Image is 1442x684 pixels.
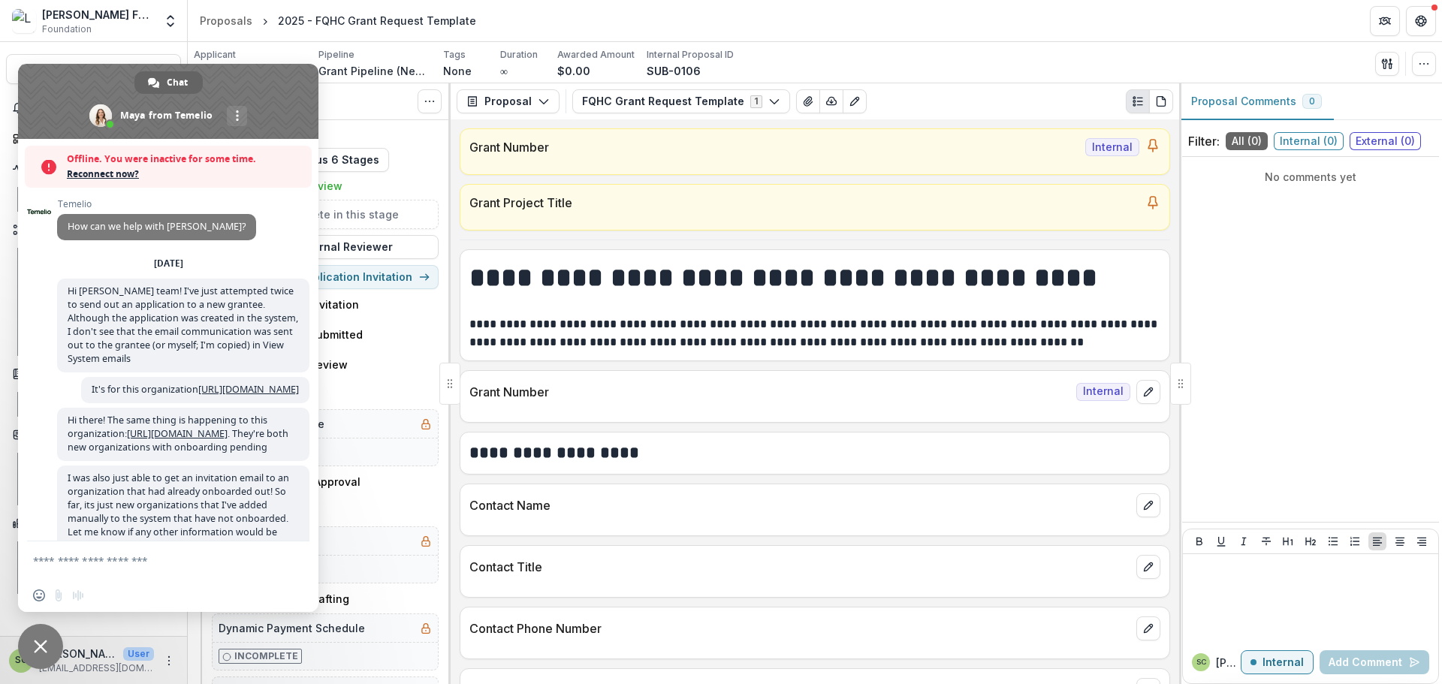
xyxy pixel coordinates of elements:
button: Heading 2 [1302,532,1320,550]
span: It's for this organization [92,383,299,396]
div: [PERSON_NAME] Fund for the Blind [42,7,154,23]
p: Grant Number [469,138,1079,156]
p: No comments yet [1188,169,1433,185]
span: How can we help with [PERSON_NAME]? [68,220,246,233]
span: Chat [167,71,188,94]
span: Search... [37,62,125,76]
a: [URL][DOMAIN_NAME] [127,427,228,440]
div: Ctrl + K [131,61,168,77]
button: Heading 1 [1279,532,1297,550]
p: Grant Project Title [469,194,1139,212]
button: Align Right [1413,532,1431,550]
p: Incomplete [234,649,298,663]
span: 0 [1309,96,1315,107]
span: Foundation [42,23,92,36]
button: Proposal [457,89,560,113]
span: Hi there! The same thing is happening to this organization: . They're both new organizations with... [68,414,288,453]
p: [PERSON_NAME] [1216,655,1241,670]
button: View Attached Files [796,89,820,113]
button: Move to Grant Application Invitation [212,265,439,289]
p: Pipeline [318,48,354,62]
p: Grant Number [469,383,1070,401]
button: Plaintext view [1126,89,1150,113]
span: Internal [1076,383,1130,401]
button: Open Documents [6,362,181,386]
button: edit [1136,380,1160,404]
a: Grant Project Title [460,184,1170,231]
p: Grant Pipeline (New Grantees) [318,63,431,79]
button: Open Activity [6,157,181,181]
span: Offline. You were inactive for some time. [67,152,304,167]
span: Hi [PERSON_NAME] team! I've just attempted twice to send out an application to a new grantee. Alt... [68,285,298,365]
span: Insert an emoji [33,589,45,601]
button: Search... [6,54,181,84]
div: 2025 - FQHC Grant Request Template [278,13,476,29]
a: [URL][DOMAIN_NAME] [198,383,299,396]
button: Open entity switcher [160,6,181,36]
button: Open Data & Reporting [6,511,181,535]
button: Internal [1241,650,1314,674]
button: Add Comment [1320,650,1429,674]
button: edit [1136,493,1160,517]
textarea: Compose your message... [33,554,270,568]
div: [DATE] [154,259,183,268]
p: $0.00 [557,63,590,79]
p: Awarded Amount [557,48,635,62]
span: All ( 0 ) [1226,132,1268,150]
span: I was also just able to get an invitation email to an organization that had already onboarded out... [68,472,289,552]
a: Dashboard [6,126,181,151]
a: Proposals [194,10,258,32]
p: Duration [500,48,538,62]
p: [EMAIL_ADDRESS][DOMAIN_NAME] [39,661,154,675]
div: Proposals [200,13,252,29]
button: Underline [1212,532,1230,550]
button: edit [1136,555,1160,579]
p: [PERSON_NAME] [39,646,117,661]
button: Open Workflows [6,218,181,242]
button: Strike [1257,532,1275,550]
a: Community Healthcare Network [194,63,306,79]
p: None [443,63,472,79]
h5: No tasks to complete in this stage [219,206,432,222]
img: Lavelle Fund for the Blind [12,9,36,33]
h5: Dynamic Payment Schedule [219,620,365,636]
button: Align Center [1391,532,1409,550]
div: Sandra Ching [15,655,28,665]
button: PDF view [1149,89,1173,113]
button: Open Contacts [6,423,181,447]
p: User [123,647,154,661]
button: Notifications14 [6,96,181,120]
span: Reconnect now? [67,167,304,182]
a: Grant NumberInternal [460,128,1170,175]
button: Bold [1190,532,1208,550]
p: Tags [443,48,466,62]
button: Bullet List [1324,532,1342,550]
div: Sandra Ching [1196,658,1206,666]
p: Filter: [1188,132,1220,150]
div: Close chat [18,624,63,669]
p: Contact Name [469,496,1130,514]
div: Chat [134,71,203,94]
p: Internal Proposal ID [647,48,734,62]
p: Applicant [194,48,236,62]
button: Toggle View Cancelled Tasks [418,89,442,113]
div: More channels [227,106,247,126]
button: Align Left [1368,532,1386,550]
button: Proposal Comments [1179,83,1334,120]
button: edit [1136,616,1160,640]
button: FQHC Grant Request Template1 [572,89,790,113]
button: Edit as form [843,89,867,113]
button: Add Internal Reviewer [212,235,439,259]
span: External ( 0 ) [1350,132,1421,150]
button: Ordered List [1346,532,1364,550]
p: Internal [1263,656,1304,669]
span: Internal ( 0 ) [1274,132,1344,150]
nav: breadcrumb [194,10,482,32]
button: More [160,652,178,670]
button: Italicize [1235,532,1253,550]
button: Get Help [1406,6,1436,36]
p: SUB-0106 [647,63,701,79]
p: Contact Phone Number [469,619,1130,637]
span: Temelio [57,199,256,209]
